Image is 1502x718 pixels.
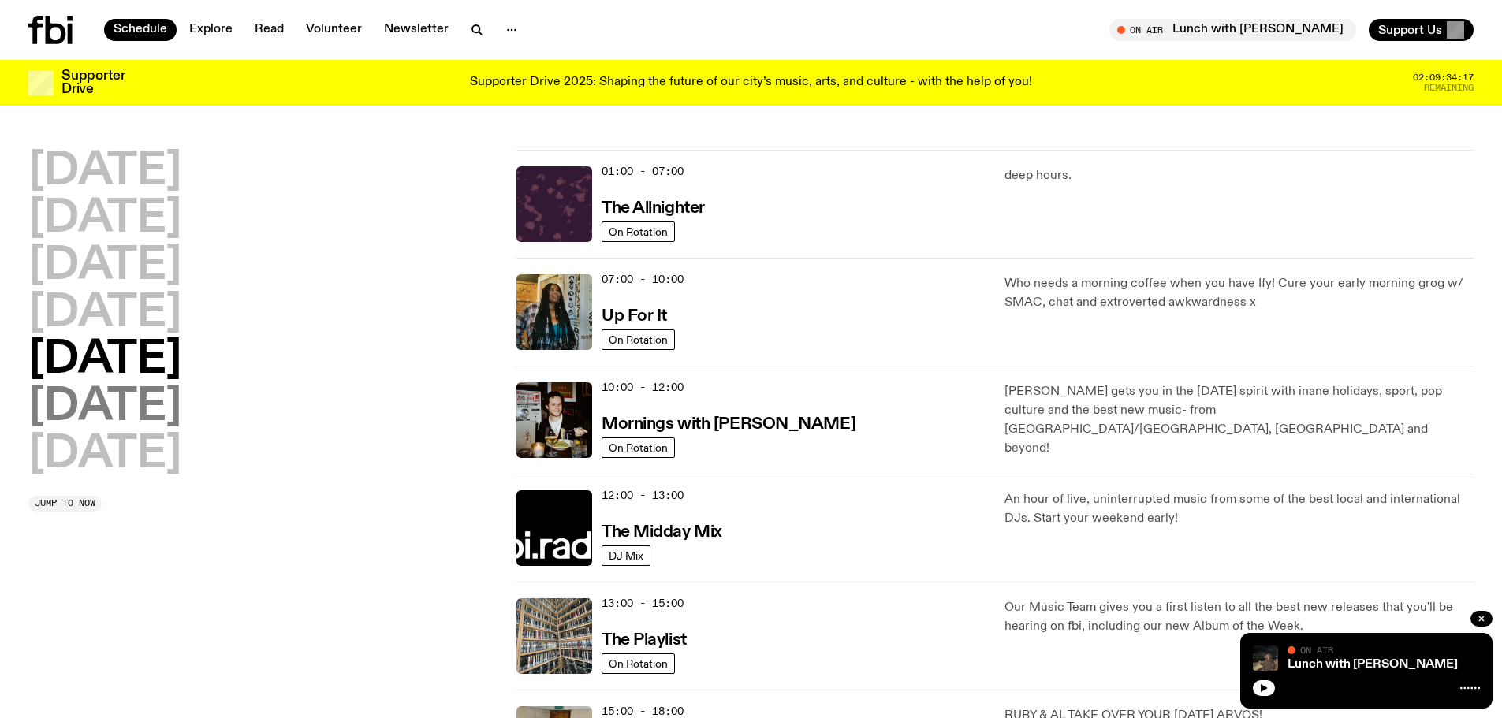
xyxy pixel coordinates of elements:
[1004,490,1474,528] p: An hour of live, uninterrupted music from some of the best local and international DJs. Start you...
[245,19,293,41] a: Read
[28,197,181,241] button: [DATE]
[609,225,668,237] span: On Rotation
[1378,23,1442,37] span: Support Us
[1288,658,1458,671] a: Lunch with [PERSON_NAME]
[602,629,687,649] a: The Playlist
[1300,645,1333,655] span: On Air
[609,441,668,453] span: On Rotation
[180,19,242,41] a: Explore
[602,545,650,566] a: DJ Mix
[602,305,667,325] a: Up For It
[602,632,687,649] h3: The Playlist
[516,598,592,674] img: A corner shot of the fbi music library
[602,488,684,503] span: 12:00 - 13:00
[28,496,102,512] button: Jump to now
[1109,19,1356,41] button: On AirLunch with [PERSON_NAME]
[516,382,592,458] img: Sam blankly stares at the camera, brightly lit by a camera flash wearing a hat collared shirt and...
[602,164,684,179] span: 01:00 - 07:00
[602,416,855,433] h3: Mornings with [PERSON_NAME]
[1004,166,1474,185] p: deep hours.
[602,197,705,217] a: The Allnighter
[1369,19,1474,41] button: Support Us
[602,272,684,287] span: 07:00 - 10:00
[602,521,722,541] a: The Midday Mix
[1253,645,1278,671] img: Izzy Page stands above looking down at Opera Bar. She poses in front of the Harbour Bridge in the...
[1413,73,1474,82] span: 02:09:34:17
[28,338,181,382] button: [DATE]
[28,433,181,477] button: [DATE]
[35,499,95,508] span: Jump to now
[609,549,643,561] span: DJ Mix
[1004,598,1474,636] p: Our Music Team gives you a first listen to all the best new releases that you'll be hearing on fb...
[28,385,181,430] button: [DATE]
[602,221,675,242] a: On Rotation
[602,380,684,395] span: 10:00 - 12:00
[28,150,181,194] button: [DATE]
[1424,84,1474,92] span: Remaining
[516,274,592,350] img: Ify - a Brown Skin girl with black braided twists, looking up to the side with her tongue stickin...
[602,524,722,541] h3: The Midday Mix
[296,19,371,41] a: Volunteer
[602,653,675,674] a: On Rotation
[1004,274,1474,312] p: Who needs a morning coffee when you have Ify! Cure your early morning grog w/ SMAC, chat and extr...
[609,333,668,345] span: On Rotation
[602,596,684,611] span: 13:00 - 15:00
[104,19,177,41] a: Schedule
[609,657,668,669] span: On Rotation
[61,69,125,96] h3: Supporter Drive
[602,437,675,458] a: On Rotation
[602,200,705,217] h3: The Allnighter
[470,76,1032,90] p: Supporter Drive 2025: Shaping the future of our city’s music, arts, and culture - with the help o...
[1004,382,1474,458] p: [PERSON_NAME] gets you in the [DATE] spirit with inane holidays, sport, pop culture and the best ...
[602,413,855,433] a: Mornings with [PERSON_NAME]
[602,308,667,325] h3: Up For It
[28,244,181,288] button: [DATE]
[602,329,675,350] a: On Rotation
[375,19,458,41] a: Newsletter
[28,292,181,336] button: [DATE]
